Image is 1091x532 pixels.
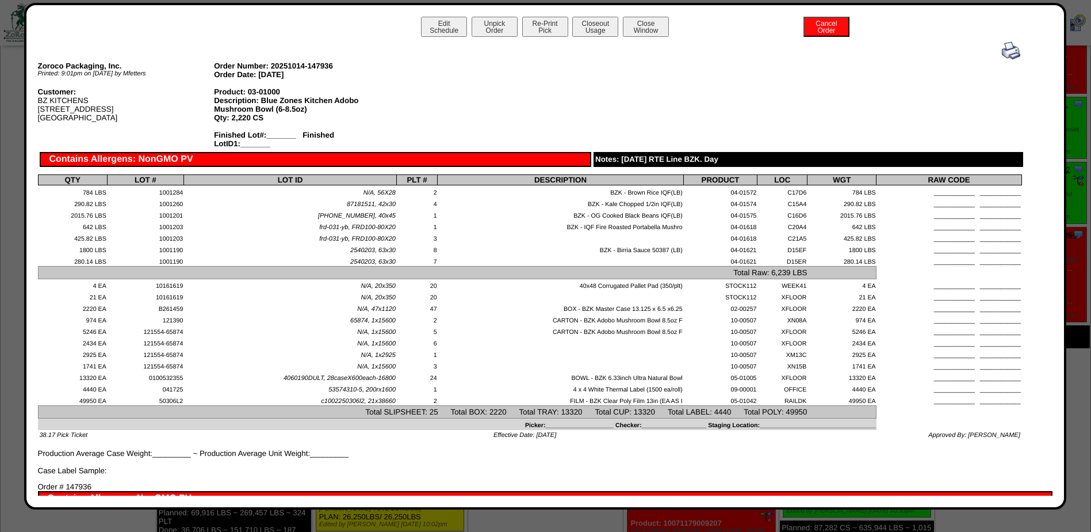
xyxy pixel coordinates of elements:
td: 2434 EA [807,336,876,348]
td: 02-00257 [683,302,757,313]
td: 1 [396,348,438,359]
td: 1001201 [107,208,183,220]
td: 10161619 [107,279,183,290]
span: [PHONE_NUMBER], 40x45 [318,212,396,219]
td: ____________ ____________ [876,336,1021,348]
td: ____________ ____________ [876,394,1021,405]
th: LOC [757,175,807,185]
td: 3 [396,231,438,243]
td: BZK - Kale Chopped 1/2in IQF(LB) [438,197,683,208]
td: 290.82 LBS [807,197,876,208]
th: LOT ID [184,175,397,185]
td: ____________ ____________ [876,302,1021,313]
td: ____________ ____________ [876,348,1021,359]
button: Re-PrintPick [522,17,568,37]
td: 2 [396,394,438,405]
td: 2 [396,185,438,197]
th: WGT [807,175,876,185]
td: STOCK112 [683,279,757,290]
span: c1002250306l2, 21x38660 [321,398,396,405]
td: 425.82 LBS [38,231,107,243]
td: 4 [396,197,438,208]
td: ____________ ____________ [876,359,1021,371]
td: 20 [396,291,438,302]
td: 1800 LBS [807,243,876,254]
td: 1001260 [107,197,183,208]
td: STOCK112 [683,291,757,302]
td: 10-00507 [683,359,757,371]
td: CARTON - BZK Adobo Mushroom Bowl 8.5oz F [438,325,683,336]
td: 04-01621 [683,243,757,254]
td: Picker:____________________ Checker:___________________ Staging Location:________________________... [38,418,876,430]
td: XM13C [757,348,807,359]
span: N/A, 1x2925 [361,352,396,359]
td: 1800 LBS [38,243,107,254]
td: BZK - Brown Rice IQF(LB) [438,185,683,197]
td: 974 EA [38,313,107,325]
td: 290.82 LBS [38,197,107,208]
th: RAW CODE [876,175,1021,185]
span: 53574310-5, 200rx1600 [328,386,396,393]
td: 4440 EA [38,382,107,394]
td: 7 [396,254,438,266]
td: 974 EA [807,313,876,325]
td: 10161619 [107,291,183,302]
td: 4 EA [807,279,876,290]
td: 05-01042 [683,394,757,405]
td: XN15B [757,359,807,371]
button: CloseoutUsage [572,17,618,37]
td: ____________ ____________ [876,279,1021,290]
td: ____________ ____________ [876,325,1021,336]
td: BOWL - BZK 6.33inch Ultra Natural Bowl [438,371,683,382]
td: C21A5 [757,231,807,243]
th: PRODUCT [683,175,757,185]
span: 87181511, 42x30 [347,201,396,208]
div: Contains Allergens: NonGMO PV [40,152,592,167]
td: XFLOOR [757,325,807,336]
span: N/A, 1x15600 [357,363,396,370]
td: ____________ ____________ [876,382,1021,394]
td: 041725 [107,382,183,394]
td: 2434 EA [38,336,107,348]
th: DESCRIPTION [438,175,683,185]
td: ____________ ____________ [876,185,1021,197]
th: PLT # [396,175,438,185]
td: XFLOOR [757,302,807,313]
td: 121554-65874 [107,336,183,348]
button: CloseWindow [623,17,669,37]
td: Total Raw: 6,239 LBS [38,267,876,279]
td: 04-01618 [683,220,757,231]
td: 47 [396,302,438,313]
td: 3 [396,359,438,371]
td: C15A4 [757,197,807,208]
td: BZK - OG Cooked Black Beans IQF(LB) [438,208,683,220]
td: 10-00507 [683,313,757,325]
div: Finished Lot#:_______ Finished LotID1:_______ [214,131,391,148]
td: XFLOOR [757,371,807,382]
td: 04-01575 [683,208,757,220]
div: Printed: 9:01pm on [DATE] by Mfetters [38,70,215,77]
td: 1001190 [107,243,183,254]
td: 425.82 LBS [807,231,876,243]
td: 1001203 [107,220,183,231]
td: 10-00507 [683,325,757,336]
td: 2015.76 LBS [807,208,876,220]
td: C17D6 [757,185,807,197]
td: RAILDK [757,394,807,405]
th: QTY [38,175,107,185]
td: 280.14 LBS [38,254,107,266]
td: 1741 EA [38,359,107,371]
td: 49950 EA [807,394,876,405]
td: 2925 EA [38,348,107,359]
td: 8 [396,243,438,254]
span: frd-031-yb, FRD100-80X20 [319,224,396,231]
td: 2 [396,313,438,325]
td: Total SLIPSHEET: 25 Total BOX: 2220 Total TRAY: 13320 Total CUP: 13320 Total LABEL: 4440 Total PO... [38,406,876,418]
span: Effective Date: [DATE] [493,432,556,439]
div: Product: 03-01000 [214,88,391,96]
td: 1001284 [107,185,183,197]
td: 784 LBS [38,185,107,197]
td: FILM - BZK Clear Poly Film 13in (EA AS I [438,394,683,405]
td: ____________ ____________ [876,254,1021,266]
td: 04-01572 [683,185,757,197]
